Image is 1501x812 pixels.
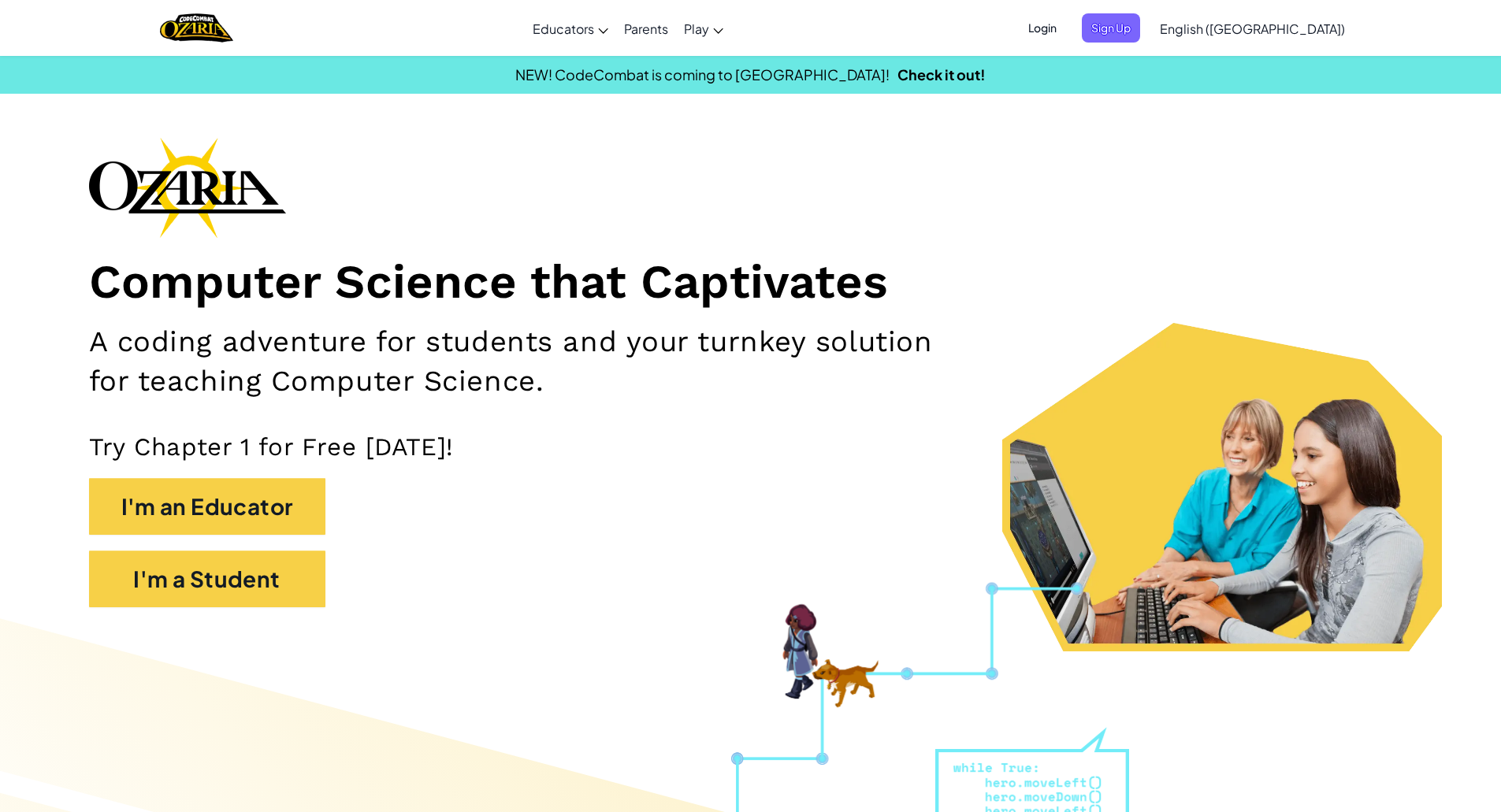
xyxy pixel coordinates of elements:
[160,12,233,44] img: Home
[676,7,731,50] a: Play
[616,7,676,50] a: Parents
[1082,13,1140,43] button: Sign Up
[1152,7,1353,50] a: English ([GEOGRAPHIC_DATA])
[1019,13,1066,43] button: Login
[89,551,325,607] button: I'm a Student
[89,432,1413,462] p: Try Chapter 1 for Free [DATE]!
[89,137,286,238] img: Ozaria branding logo
[515,65,890,83] span: NEW! CodeCombat is coming to [GEOGRAPHIC_DATA]!
[89,254,1413,311] h1: Computer Science that Captivates
[160,12,233,44] a: Ozaria by CodeCombat logo
[684,20,709,37] span: Play
[533,20,594,37] span: Educators
[897,65,986,83] a: Check it out!
[89,478,325,535] button: I'm an Educator
[89,322,976,400] h2: A coding adventure for students and your turnkey solution for teaching Computer Science.
[1160,20,1345,37] span: English ([GEOGRAPHIC_DATA])
[525,7,616,50] a: Educators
